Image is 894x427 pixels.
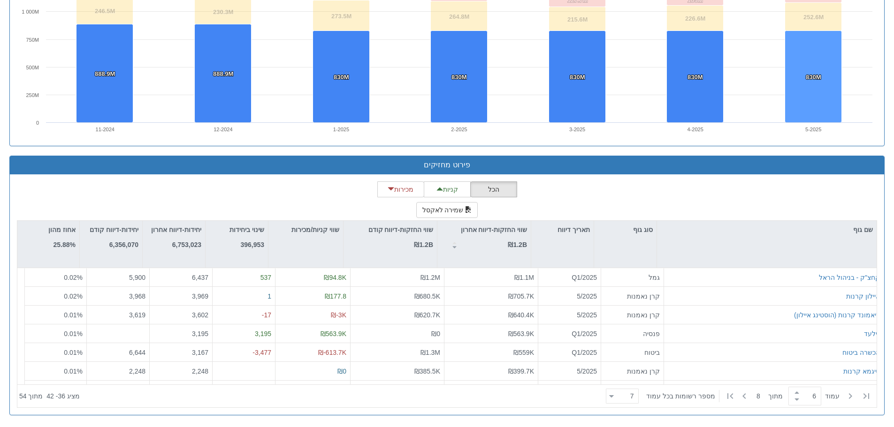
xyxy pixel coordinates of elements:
div: 3,968 [91,291,145,300]
span: ₪705.7K [508,292,534,300]
div: גמל [605,273,660,282]
div: תאריך דיווח [531,221,594,239]
span: ‏עמוד [825,391,840,401]
div: 3,969 [153,291,208,300]
div: 3,167 [153,347,208,357]
text: 4-2025 [688,127,703,132]
div: 3,602 [153,310,208,319]
button: גילעד [864,329,880,338]
tspan: 226.6M [685,15,705,22]
div: 0.02 % [29,291,83,300]
div: פנסיה [605,329,660,338]
tspan: 246.5M [95,7,115,15]
div: 1 [216,291,271,300]
button: איילון קרנות [846,291,880,300]
tspan: 1 000M [22,9,39,15]
div: 6,437 [153,273,208,282]
div: 3,195 [216,329,271,338]
div: 0.01 % [29,310,83,319]
button: קחצ"ק - בניהול הראל [819,273,880,282]
text: 3-2025 [569,127,585,132]
span: ₪620.7K [414,311,440,318]
div: 2,248 [153,366,208,375]
strong: 396,953 [240,241,264,248]
text: 1-2025 [333,127,349,132]
button: שמירה לאקסל [416,202,478,218]
text: 250M [26,92,39,98]
span: ₪-613.7K [318,348,346,356]
tspan: 264.8M [449,13,469,20]
tspan: 252.6M [803,14,824,21]
div: 5/2025 [542,366,597,375]
text: 5-2025 [805,127,821,132]
div: סוג גוף [594,221,657,239]
span: ₪94.8K [324,274,346,281]
text: 750M [26,37,39,43]
text: 0 [36,120,39,126]
div: 0.02 % [29,273,83,282]
text: 500M [26,65,39,70]
span: ₪640.4K [508,311,534,318]
strong: 25.88% [53,241,76,248]
button: הכל [470,181,517,197]
span: ₪1.1M [514,274,534,281]
span: ₪177.8 [325,292,346,300]
div: 537 [216,273,271,282]
span: ₪563.9K [508,330,534,337]
button: דיאמונד קרנות (הוסטינג איילון) [794,310,880,319]
p: אחוז מהון [48,225,76,235]
div: -3,477 [216,347,271,357]
tspan: 830M [570,74,585,81]
div: 3,195 [153,329,208,338]
p: שווי החזקות-דיווח קודם [368,225,433,235]
tspan: 830M [688,74,703,81]
p: יחידות-דיווח קודם [90,225,138,235]
div: Q1/2025 [542,347,597,357]
span: ₪0 [337,367,346,375]
tspan: 830M [334,74,349,81]
div: קרן נאמנות [605,291,660,300]
tspan: 230.3M [213,8,233,15]
tspan: 888.9M [213,70,233,77]
strong: ₪1.2B [508,241,527,248]
div: ‏מציג 36 - 42 ‏ מתוך 54 [19,386,80,406]
strong: 6,356,070 [109,241,138,248]
div: קרן נאמנות [605,366,660,375]
button: מכירות [377,181,424,197]
div: Q1/2025 [542,329,597,338]
text: 12-2024 [214,127,232,132]
div: 5/2025 [542,310,597,319]
div: 6,644 [91,347,145,357]
span: ‏מספר רשומות בכל עמוד [646,391,715,401]
strong: 6,753,023 [172,241,201,248]
tspan: 215.6M [567,16,588,23]
strong: ₪1.2B [414,241,433,248]
tspan: 888.9M [95,70,115,77]
div: 5,900 [91,273,145,282]
span: ₪0 [431,330,440,337]
span: ₪1.3M [420,348,440,356]
text: 11-2024 [96,127,115,132]
tspan: 273.5M [331,13,351,20]
div: 0.01 % [29,347,83,357]
button: סיגמא קרנות [843,366,880,375]
p: שינוי ביחידות [229,225,264,235]
div: 5/2025 [542,291,597,300]
tspan: 830M [451,74,467,81]
div: 2,248 [91,366,145,375]
span: ₪399.7K [508,367,534,375]
span: ₪680.5K [414,292,440,300]
span: 8 [756,391,768,401]
div: 0.01 % [29,366,83,375]
div: שווי קניות/מכירות [268,221,343,239]
span: ₪1.2M [420,274,440,281]
div: Q1/2025 [542,273,597,282]
tspan: 830M [806,74,821,81]
div: ‏ מתוך [602,386,875,406]
div: הכשרה ביטוח [842,347,880,357]
p: יחידות-דיווח אחרון [151,225,201,235]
